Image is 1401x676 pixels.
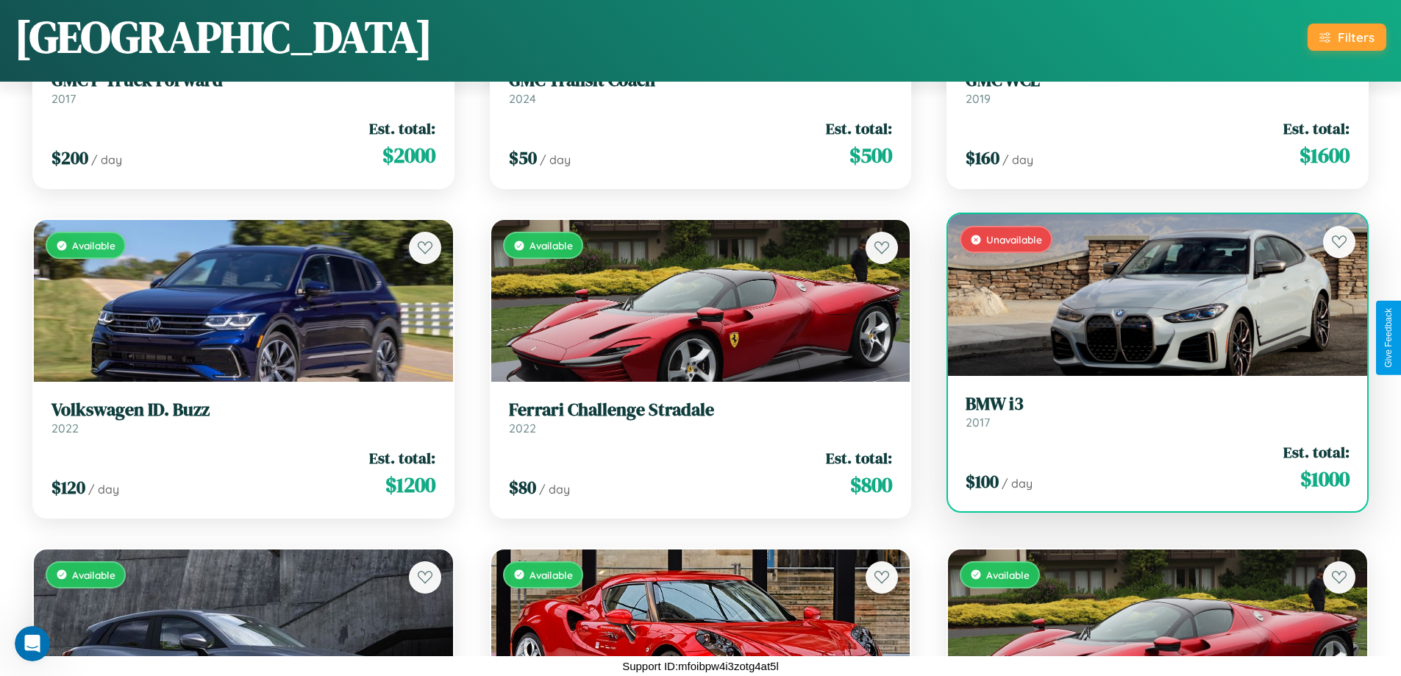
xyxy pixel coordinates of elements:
span: Available [72,569,115,581]
span: $ 100 [966,469,999,494]
a: Volkswagen ID. Buzz2022 [51,399,435,435]
span: $ 1000 [1300,464,1350,494]
span: 2019 [966,91,991,106]
span: / day [540,152,571,167]
span: $ 1600 [1300,140,1350,170]
h3: Volkswagen ID. Buzz [51,399,435,421]
span: Est. total: [369,118,435,139]
span: 2017 [51,91,76,106]
span: Est. total: [369,447,435,469]
h3: BMW i3 [966,394,1350,415]
span: Unavailable [986,233,1042,246]
span: / day [91,152,122,167]
iframe: Intercom live chat [15,626,50,661]
span: $ 1200 [385,470,435,499]
span: Est. total: [826,118,892,139]
div: Give Feedback [1383,308,1394,368]
span: Est. total: [1283,441,1350,463]
span: / day [539,482,570,497]
h3: Ferrari Challenge Stradale [509,399,893,421]
span: 2024 [509,91,536,106]
span: 2022 [509,421,536,435]
span: / day [1002,476,1033,491]
span: Est. total: [1283,118,1350,139]
div: Filters [1338,29,1375,45]
a: GMC WCL2019 [966,70,1350,106]
span: $ 120 [51,475,85,499]
span: $ 2000 [382,140,435,170]
span: Est. total: [826,447,892,469]
span: $ 800 [850,470,892,499]
p: Support ID: mfoibpw4i3zotg4at5l [622,656,779,676]
span: / day [88,482,119,497]
span: 2017 [966,415,990,430]
span: Available [72,239,115,252]
span: / day [1002,152,1033,167]
span: $ 50 [509,146,537,170]
span: $ 500 [849,140,892,170]
h1: [GEOGRAPHIC_DATA] [15,7,432,67]
button: Filters [1308,24,1386,51]
a: GMC Transit Coach2024 [509,70,893,106]
span: Available [530,239,573,252]
a: Ferrari Challenge Stradale2022 [509,399,893,435]
span: Available [986,569,1030,581]
span: $ 80 [509,475,536,499]
a: GMC P Truck Forward2017 [51,70,435,106]
span: $ 200 [51,146,88,170]
span: 2022 [51,421,79,435]
span: Available [530,569,573,581]
span: $ 160 [966,146,999,170]
a: BMW i32017 [966,394,1350,430]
